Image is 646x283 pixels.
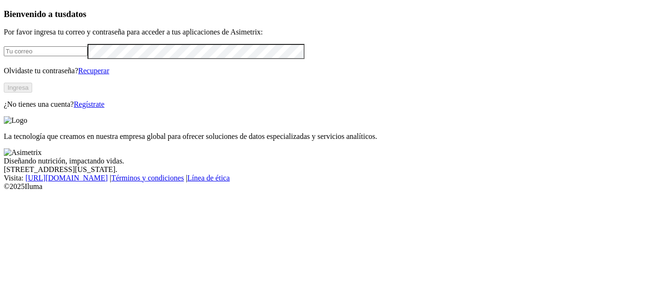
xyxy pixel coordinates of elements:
[66,9,87,19] span: datos
[4,100,642,109] p: ¿No tienes una cuenta?
[78,67,109,75] a: Recuperar
[4,46,87,56] input: Tu correo
[111,174,184,182] a: Términos y condiciones
[4,182,642,191] div: © 2025 Iluma
[26,174,108,182] a: [URL][DOMAIN_NAME]
[4,165,642,174] div: [STREET_ADDRESS][US_STATE].
[4,157,642,165] div: Diseñando nutrición, impactando vidas.
[187,174,230,182] a: Línea de ética
[4,148,42,157] img: Asimetrix
[4,83,32,93] button: Ingresa
[4,132,642,141] p: La tecnología que creamos en nuestra empresa global para ofrecer soluciones de datos especializad...
[4,67,642,75] p: Olvidaste tu contraseña?
[74,100,105,108] a: Regístrate
[4,28,642,36] p: Por favor ingresa tu correo y contraseña para acceder a tus aplicaciones de Asimetrix:
[4,174,642,182] div: Visita : | |
[4,9,642,19] h3: Bienvenido a tus
[4,116,27,125] img: Logo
